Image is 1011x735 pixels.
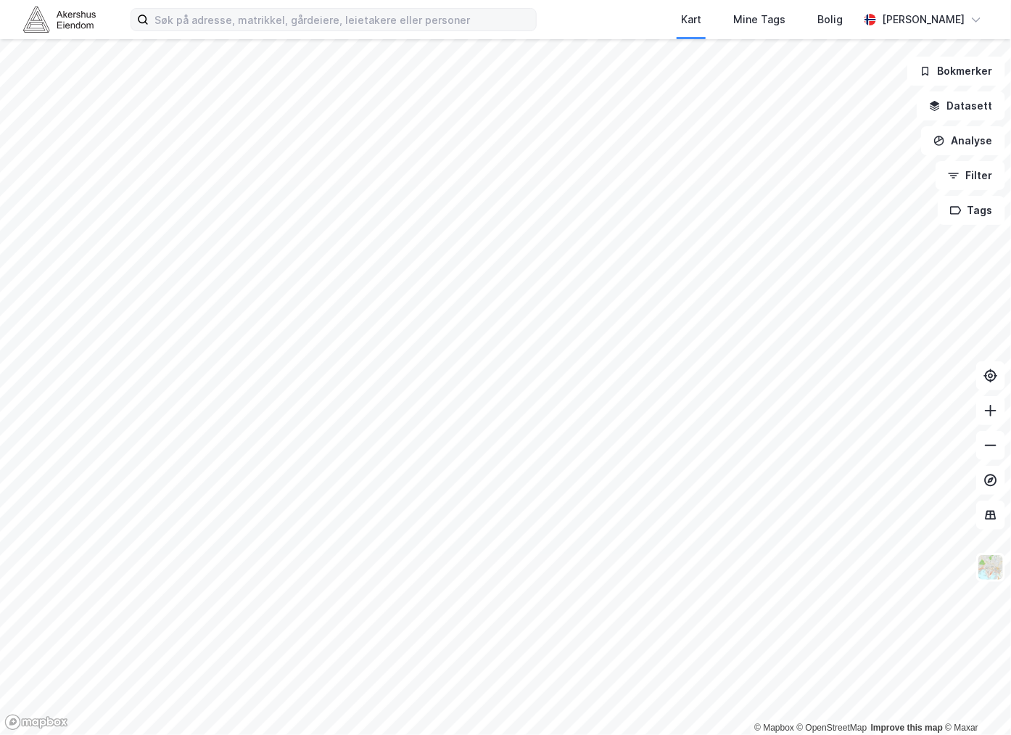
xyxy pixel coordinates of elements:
[921,126,1005,155] button: Analyse
[938,665,1011,735] div: Kontrollprogram for chat
[977,554,1004,581] img: Z
[817,11,843,28] div: Bolig
[938,196,1005,225] button: Tags
[907,57,1005,86] button: Bokmerker
[882,11,965,28] div: [PERSON_NAME]
[754,723,794,733] a: Mapbox
[149,9,536,30] input: Søk på adresse, matrikkel, gårdeiere, leietakere eller personer
[23,7,96,32] img: akershus-eiendom-logo.9091f326c980b4bce74ccdd9f866810c.svg
[4,714,68,731] a: Mapbox homepage
[733,11,785,28] div: Mine Tags
[797,723,867,733] a: OpenStreetMap
[681,11,701,28] div: Kart
[938,665,1011,735] iframe: Chat Widget
[871,723,943,733] a: Improve this map
[917,91,1005,120] button: Datasett
[936,161,1005,190] button: Filter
